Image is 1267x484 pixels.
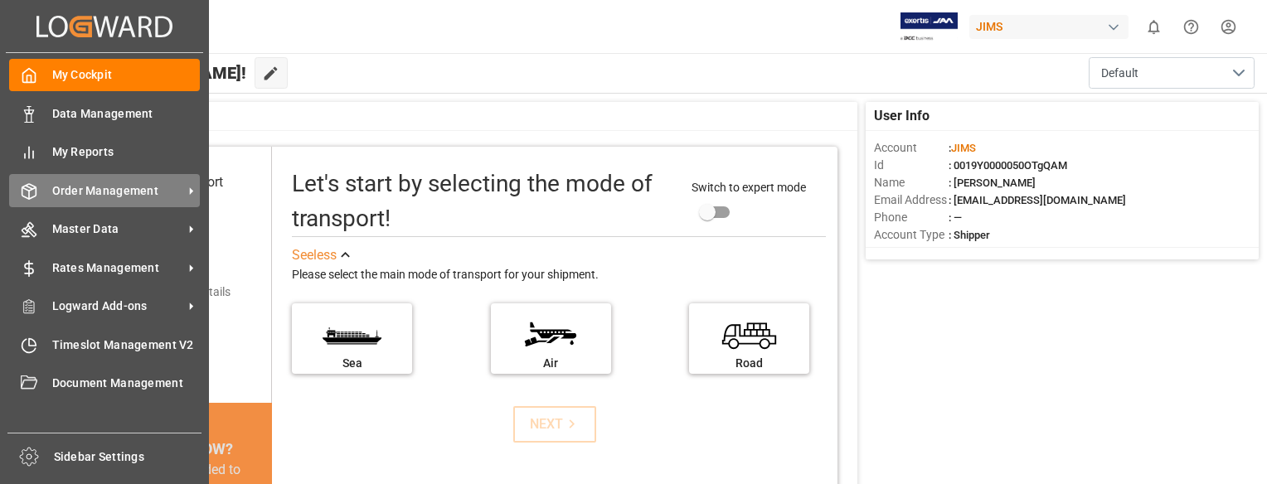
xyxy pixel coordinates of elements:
[949,211,962,224] span: : —
[949,177,1036,189] span: : [PERSON_NAME]
[52,259,183,277] span: Rates Management
[52,143,201,161] span: My Reports
[52,66,201,84] span: My Cockpit
[692,181,806,194] span: Switch to expert mode
[874,174,949,191] span: Name
[9,328,200,361] a: Timeslot Management V2
[499,355,603,372] div: Air
[9,136,200,168] a: My Reports
[874,191,949,209] span: Email Address
[949,142,976,154] span: :
[292,167,675,236] div: Let's start by selecting the mode of transport!
[52,220,183,238] span: Master Data
[949,229,990,241] span: : Shipper
[874,106,930,126] span: User Info
[530,414,580,434] div: NEXT
[513,406,596,443] button: NEXT
[68,57,246,89] span: Hello [PERSON_NAME]!
[52,182,183,200] span: Order Management
[1135,8,1172,46] button: show 0 new notifications
[900,12,958,41] img: Exertis%20JAM%20-%20Email%20Logo.jpg_1722504956.jpg
[1172,8,1210,46] button: Help Center
[292,265,826,285] div: Please select the main mode of transport for your shipment.
[951,142,976,154] span: JIMS
[300,355,404,372] div: Sea
[52,298,183,315] span: Logward Add-ons
[874,157,949,174] span: Id
[969,11,1135,42] button: JIMS
[54,448,202,466] span: Sidebar Settings
[9,97,200,129] a: Data Management
[52,105,201,123] span: Data Management
[292,245,337,265] div: See less
[874,209,949,226] span: Phone
[949,194,1126,206] span: : [EMAIL_ADDRESS][DOMAIN_NAME]
[9,59,200,91] a: My Cockpit
[969,15,1129,39] div: JIMS
[874,226,949,244] span: Account Type
[52,375,201,392] span: Document Management
[949,159,1067,172] span: : 0019Y0000050OTgQAM
[697,355,801,372] div: Road
[1089,57,1255,89] button: open menu
[874,139,949,157] span: Account
[52,336,201,354] span: Timeslot Management V2
[1101,65,1138,82] span: Default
